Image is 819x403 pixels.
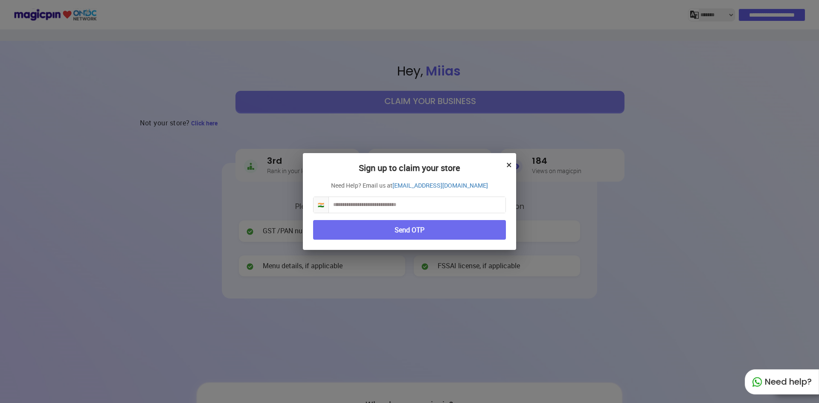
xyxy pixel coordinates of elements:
h2: Sign up to claim your store [313,163,506,181]
span: 🇮🇳 [314,197,329,213]
button: Send OTP [313,220,506,240]
p: Need Help? Email us at [313,181,506,190]
button: × [506,157,512,172]
div: Need help? [745,369,819,394]
img: whatapp_green.7240e66a.svg [752,377,762,387]
a: [EMAIL_ADDRESS][DOMAIN_NAME] [392,181,488,190]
